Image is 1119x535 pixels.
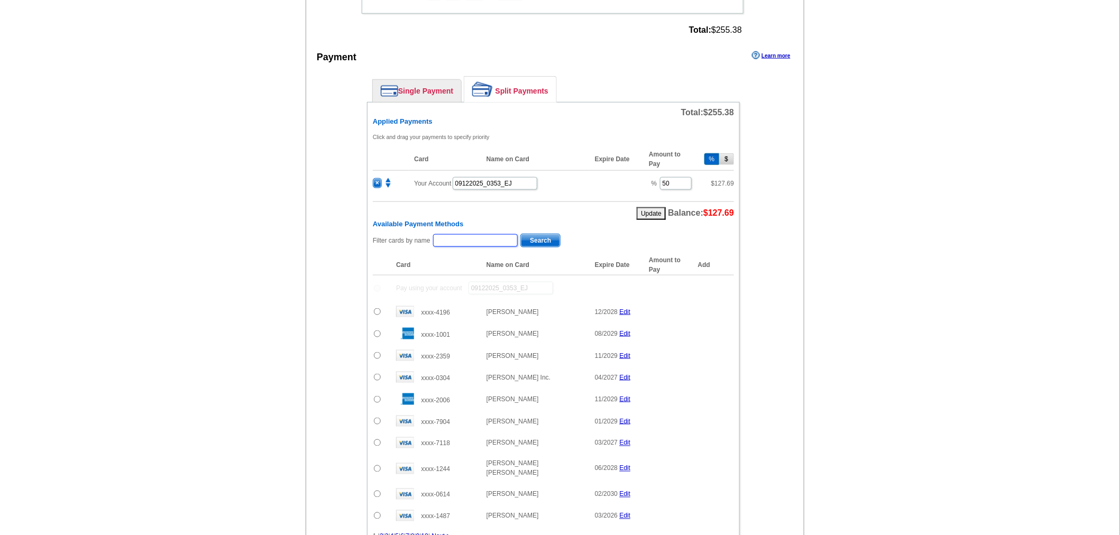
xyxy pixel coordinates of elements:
[698,255,734,275] th: Add
[595,374,618,381] span: 04/2027
[481,255,590,275] th: Name on Card
[595,512,618,520] span: 03/2026
[711,180,734,187] span: $
[421,353,450,360] span: xxxx-2359
[409,170,644,196] td: Your Account
[620,308,631,316] a: Edit
[469,282,553,294] input: PO #:
[907,289,1119,535] iframe: LiveChat chat widget
[644,148,698,171] th: Amount to Pay
[637,207,666,220] button: Update
[595,330,618,337] span: 08/2029
[396,372,414,383] img: visa.gif
[595,352,618,359] span: 11/2029
[703,208,734,217] span: $127.69
[620,418,631,425] a: Edit
[620,330,631,337] a: Edit
[681,108,734,117] span: Total:
[396,510,414,521] img: visa.gif
[421,374,450,382] span: xxxx-0304
[620,512,631,520] a: Edit
[487,308,539,316] span: [PERSON_NAME]
[752,51,790,60] a: Learn more
[620,439,631,447] a: Edit
[595,491,618,498] span: 02/2030
[487,330,539,337] span: [PERSON_NAME]
[472,82,493,97] img: split-payment.png
[487,512,539,520] span: [PERSON_NAME]
[373,236,430,245] label: Filter cards by name
[644,255,698,275] th: Amount to Pay
[595,395,618,403] span: 11/2029
[620,465,631,472] a: Edit
[595,465,618,472] span: 06/2028
[590,255,644,275] th: Expire Date
[391,255,481,275] th: Card
[481,148,590,171] th: Name on Card
[620,395,631,403] a: Edit
[620,374,631,381] a: Edit
[521,234,560,247] span: Search
[652,180,657,187] span: %
[373,179,381,188] span: ×
[487,491,539,498] span: [PERSON_NAME]
[396,393,414,405] img: amex.gif
[409,148,481,171] th: Card
[595,308,618,316] span: 12/2028
[487,460,539,477] span: [PERSON_NAME] [PERSON_NAME]
[421,491,450,499] span: xxxx-0614
[381,85,398,97] img: single-payment.png
[396,284,462,292] span: Pay using your account
[487,418,539,425] span: [PERSON_NAME]
[396,437,414,448] img: visa.gif
[487,395,539,403] span: [PERSON_NAME]
[373,117,734,126] h6: Applied Payments
[396,350,414,361] img: visa.gif
[595,418,618,425] span: 01/2029
[421,440,450,447] span: xxxx-7118
[421,513,450,520] span: xxxx-1487
[487,439,539,447] span: [PERSON_NAME]
[703,108,734,117] span: $255.38
[590,148,644,171] th: Expire Date
[704,153,720,165] button: %
[620,352,631,359] a: Edit
[373,220,734,228] h6: Available Payment Methods
[396,416,414,427] img: visa.gif
[383,178,393,188] img: move.png
[487,352,539,359] span: [PERSON_NAME]
[714,180,734,187] span: 127.69
[373,80,461,102] a: Single Payment
[464,77,556,102] a: Split Payments
[396,306,414,317] img: visa.gif
[620,491,631,498] a: Edit
[396,463,414,474] img: visa.gif
[421,418,450,426] span: xxxx-7904
[689,25,742,35] span: $255.38
[421,466,450,473] span: xxxx-1244
[595,439,618,447] span: 03/2027
[373,132,734,142] p: Click and drag your payments to specify priority
[317,50,356,64] div: Payment
[520,234,561,247] button: Search
[668,208,734,217] span: Balance:
[689,25,711,34] strong: Total:
[487,374,551,381] span: [PERSON_NAME] Inc.
[396,488,414,500] img: visa.gif
[421,331,450,338] span: xxxx-1001
[421,309,450,316] span: xxxx-4196
[453,177,537,190] input: PO #:
[421,396,450,404] span: xxxx-2006
[719,153,734,165] button: $
[396,328,414,339] img: amex.gif
[373,178,382,188] button: ×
